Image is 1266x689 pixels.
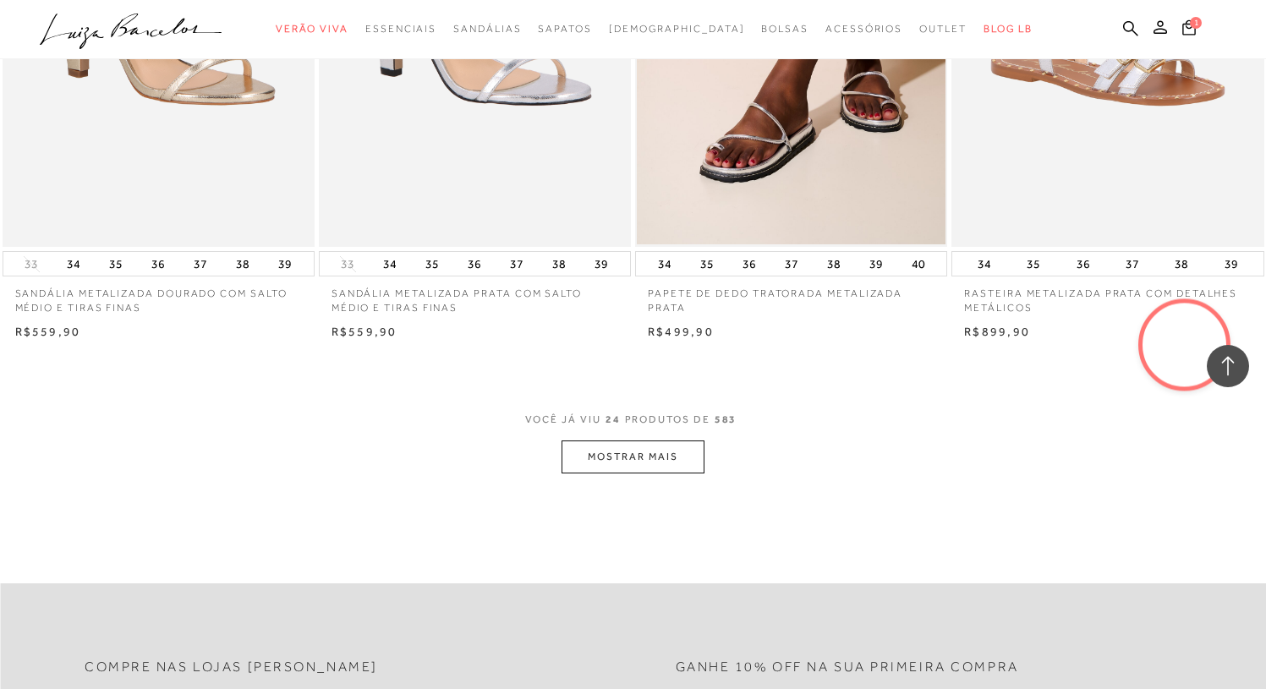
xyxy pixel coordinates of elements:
button: 36 [146,252,170,276]
span: Sandálias [453,23,521,35]
span: 1 [1190,17,1202,29]
span: Verão Viva [276,23,348,35]
span: [DEMOGRAPHIC_DATA] [609,23,745,35]
button: 38 [231,252,255,276]
button: 36 [1071,252,1095,276]
button: 39 [273,252,297,276]
span: 583 [715,413,737,425]
span: 24 [606,413,621,425]
span: R$559,90 [332,325,397,338]
button: 34 [653,252,677,276]
a: SANDÁLIA METALIZADA DOURADO COM SALTO MÉDIO E TIRAS FINAS [3,276,315,315]
button: 33 [19,256,43,272]
button: 39 [589,252,613,276]
button: 33 [336,256,359,272]
span: R$559,90 [15,325,81,338]
a: SANDÁLIA METALIZADA PRATA COM SALTO MÉDIO E TIRAS FINAS [319,276,631,315]
button: 39 [864,252,888,276]
a: categoryNavScreenReaderText [276,14,348,45]
a: categoryNavScreenReaderText [825,14,902,45]
button: 40 [907,252,930,276]
a: categoryNavScreenReaderText [538,14,591,45]
a: categoryNavScreenReaderText [761,14,808,45]
button: 37 [1121,252,1144,276]
button: 37 [780,252,803,276]
button: 37 [189,252,212,276]
span: BLOG LB [984,23,1033,35]
button: MOSTRAR MAIS [562,440,704,473]
span: Essenciais [365,23,436,35]
span: R$499,90 [648,325,714,338]
span: Bolsas [761,23,808,35]
a: categoryNavScreenReaderText [365,14,436,45]
span: R$899,90 [964,325,1030,338]
a: categoryNavScreenReaderText [919,14,967,45]
button: 39 [1219,252,1243,276]
span: VOCÊ JÁ VIU PRODUTOS DE [525,413,742,425]
button: 35 [1022,252,1045,276]
h2: Compre nas lojas [PERSON_NAME] [85,659,378,675]
a: categoryNavScreenReaderText [453,14,521,45]
span: Sapatos [538,23,591,35]
button: 35 [104,252,128,276]
span: Outlet [919,23,967,35]
button: 35 [420,252,444,276]
a: RASTEIRA METALIZADA PRATA COM DETALHES METÁLICOS [951,276,1263,315]
button: 37 [505,252,529,276]
button: 36 [737,252,761,276]
button: 34 [973,252,996,276]
a: BLOG LB [984,14,1033,45]
button: 35 [695,252,719,276]
a: PAPETE DE DEDO TRATORADA METALIZADA PRATA [635,276,947,315]
button: 38 [547,252,571,276]
button: 38 [1170,252,1193,276]
span: Acessórios [825,23,902,35]
button: 1 [1177,19,1201,41]
button: 36 [463,252,486,276]
a: noSubCategoriesText [609,14,745,45]
button: 34 [378,252,402,276]
button: 38 [822,252,846,276]
h2: Ganhe 10% off na sua primeira compra [676,659,1019,675]
button: 34 [62,252,85,276]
